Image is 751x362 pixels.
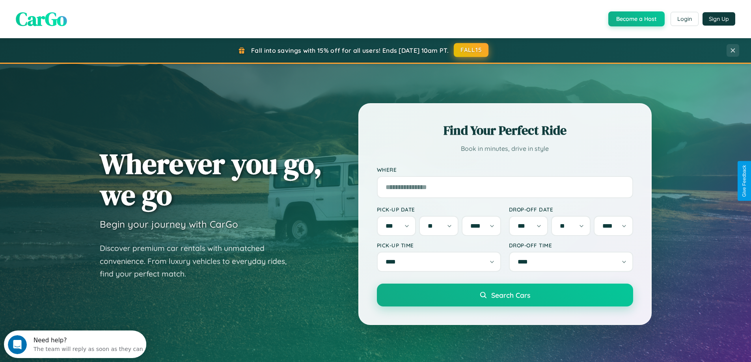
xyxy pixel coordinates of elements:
[377,206,501,213] label: Pick-up Date
[509,206,633,213] label: Drop-off Date
[30,7,139,13] div: Need help?
[377,122,633,139] h2: Find Your Perfect Ride
[742,165,747,197] div: Give Feedback
[377,143,633,154] p: Book in minutes, drive in style
[8,335,27,354] iframe: Intercom live chat
[100,148,322,210] h1: Wherever you go, we go
[4,330,146,358] iframe: Intercom live chat discovery launcher
[491,291,530,299] span: Search Cars
[377,166,633,173] label: Where
[377,242,501,249] label: Pick-up Time
[608,11,665,26] button: Become a Host
[703,12,735,26] button: Sign Up
[454,43,488,57] button: FALL15
[509,242,633,249] label: Drop-off Time
[100,242,297,280] p: Discover premium car rentals with unmatched convenience. From luxury vehicles to everyday rides, ...
[16,6,67,32] span: CarGo
[251,46,449,54] span: Fall into savings with 15% off for all users! Ends [DATE] 10am PT.
[377,284,633,306] button: Search Cars
[671,12,699,26] button: Login
[3,3,147,25] div: Open Intercom Messenger
[30,13,139,21] div: The team will reply as soon as they can
[100,218,238,230] h3: Begin your journey with CarGo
